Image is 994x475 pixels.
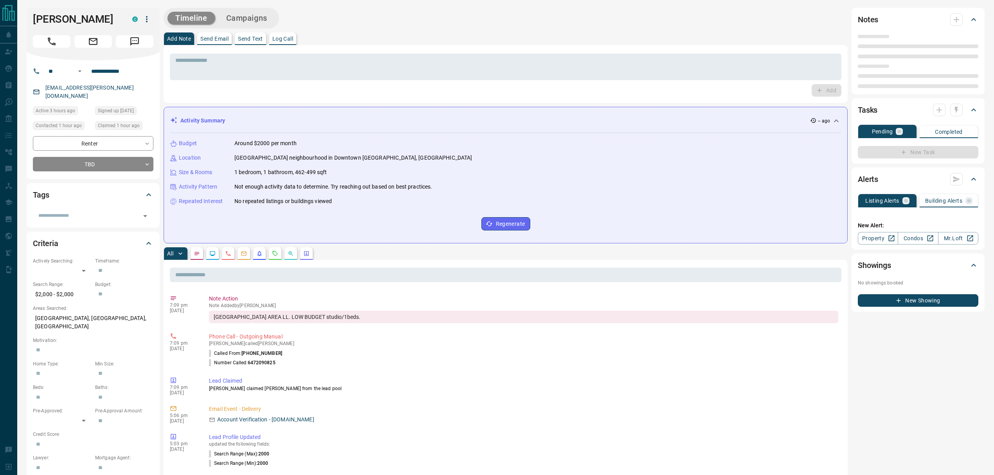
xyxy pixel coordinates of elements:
[200,36,229,41] p: Send Email
[209,303,838,308] p: Note Added by [PERSON_NAME]
[33,237,58,250] h2: Criteria
[45,85,134,99] a: [EMAIL_ADDRESS][PERSON_NAME][DOMAIN_NAME]
[209,350,282,357] p: Called From:
[238,36,263,41] p: Send Text
[241,250,247,257] svg: Emails
[257,461,268,466] span: 2000
[74,35,112,48] span: Email
[209,311,838,323] div: [GEOGRAPHIC_DATA] AREA LL. LOW BUDGET studio/1beds.
[217,416,314,424] p: Account Verification - [DOMAIN_NAME]
[98,107,134,115] span: Signed up [DATE]
[36,107,75,115] span: Active 3 hours ago
[95,384,153,391] p: Baths:
[858,279,978,286] p: No showings booked
[33,13,121,25] h1: [PERSON_NAME]
[194,250,200,257] svg: Notes
[209,385,838,392] p: [PERSON_NAME] claimed [PERSON_NAME] from the lead pool
[858,104,877,116] h2: Tasks
[170,340,197,346] p: 7:09 pm
[170,346,197,351] p: [DATE]
[33,157,153,171] div: TBD
[95,257,153,264] p: Timeframe:
[95,407,153,414] p: Pre-Approval Amount:
[179,154,201,162] p: Location
[179,139,197,148] p: Budget
[858,173,878,185] h2: Alerts
[167,12,215,25] button: Timeline
[209,250,216,257] svg: Lead Browsing Activity
[209,295,838,303] p: Note Action
[241,351,282,356] span: [PHONE_NUMBER]
[33,360,91,367] p: Home Type:
[132,16,138,22] div: condos.ca
[898,232,938,245] a: Condos
[209,341,838,346] p: [PERSON_NAME] called [PERSON_NAME]
[170,441,197,446] p: 5:03 pm
[33,234,153,253] div: Criteria
[209,433,838,441] p: Lead Profile Updated
[179,197,223,205] p: Repeated Interest
[209,441,838,447] p: updated the following fields:
[33,136,153,151] div: Renter
[481,217,530,230] button: Regenerate
[234,154,472,162] p: [GEOGRAPHIC_DATA] neighbourhood in Downtown [GEOGRAPHIC_DATA], [GEOGRAPHIC_DATA]
[209,460,268,467] p: Search Range (Min) :
[170,418,197,424] p: [DATE]
[858,170,978,189] div: Alerts
[95,281,153,288] p: Budget:
[872,129,893,134] p: Pending
[935,129,963,135] p: Completed
[33,121,91,132] div: Tue Oct 14 2025
[209,405,838,413] p: Email Event - Delivery
[170,413,197,418] p: 5:06 pm
[272,250,278,257] svg: Requests
[33,305,153,312] p: Areas Searched:
[33,407,91,414] p: Pre-Approved:
[225,250,231,257] svg: Calls
[234,183,432,191] p: Not enough activity data to determine. Try reaching out based on best practices.
[36,122,82,130] span: Contacted 1 hour ago
[33,312,153,333] p: [GEOGRAPHIC_DATA], [GEOGRAPHIC_DATA], [GEOGRAPHIC_DATA]
[234,139,297,148] p: Around $2000 per month
[209,333,838,341] p: Phone Call - Outgoing Manual
[167,251,173,256] p: All
[272,36,293,41] p: Log Call
[938,232,978,245] a: Mr.Loft
[218,12,275,25] button: Campaigns
[33,35,70,48] span: Call
[33,189,49,201] h2: Tags
[858,221,978,230] p: New Alert:
[303,250,310,257] svg: Agent Actions
[170,308,197,313] p: [DATE]
[170,446,197,452] p: [DATE]
[234,168,327,176] p: 1 bedroom, 1 bathroom, 462-499 sqft
[33,431,153,438] p: Credit Score:
[33,337,153,344] p: Motivation:
[858,13,878,26] h2: Notes
[33,288,91,301] p: $2,000 - $2,000
[33,281,91,288] p: Search Range:
[140,211,151,221] button: Open
[248,360,276,365] span: 6472090825
[33,185,153,204] div: Tags
[209,377,838,385] p: Lead Claimed
[209,450,270,457] p: Search Range (Max) :
[33,454,91,461] p: Lawyer:
[179,183,217,191] p: Activity Pattern
[95,106,153,117] div: Sat Dec 14 2019
[865,198,899,203] p: Listing Alerts
[858,101,978,119] div: Tasks
[925,198,962,203] p: Building Alerts
[167,36,191,41] p: Add Note
[170,113,841,128] div: Activity Summary-- ago
[256,250,263,257] svg: Listing Alerts
[95,454,153,461] p: Mortgage Agent:
[33,384,91,391] p: Beds:
[95,360,153,367] p: Min Size:
[98,122,140,130] span: Claimed 1 hour ago
[180,117,225,125] p: Activity Summary
[170,385,197,390] p: 7:09 pm
[858,256,978,275] div: Showings
[170,302,197,308] p: 7:09 pm
[258,451,269,457] span: 2000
